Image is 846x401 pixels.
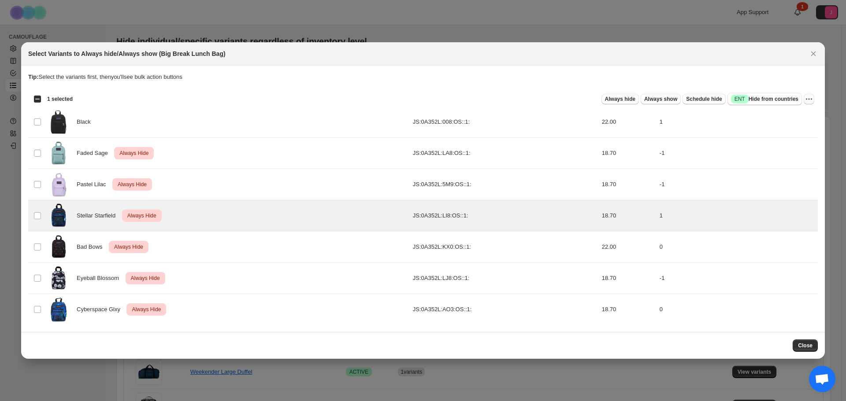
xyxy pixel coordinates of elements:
td: 18.70 [599,200,657,231]
td: 18.70 [599,137,657,169]
h2: Select Variants to Always hide/Always show (Big Break Lunch Bag) [28,49,226,58]
img: JS0A352LLJ8-FRONT.webp [48,265,70,291]
span: Always Hide [118,148,150,158]
td: JS:0A352L:LJ8:OS::1: [410,263,599,294]
td: 18.70 [599,294,657,325]
td: -1 [657,169,818,200]
span: Stellar Starfield [77,211,120,220]
span: Pastel Lilac [77,180,111,189]
span: Black [77,118,96,126]
td: 18.70 [599,169,657,200]
td: -1 [657,137,818,169]
td: JS:0A352L:008:OS::1: [410,106,599,137]
span: Always Hide [129,273,162,283]
strong: Tip: [28,74,39,80]
span: Schedule hide [686,96,722,103]
button: Always hide [601,94,639,104]
p: Select the variants first, then you'll see bulk action buttons [28,73,818,81]
td: 18.70 [599,263,657,294]
img: JS0A352LLI8-FRONT.webp [48,203,70,228]
span: Always show [644,96,677,103]
button: Close [793,339,818,352]
img: JS0A352LAO3-FRONT.webp [48,297,70,322]
img: JS0A352L008-FRONT.webp [48,109,70,135]
td: JS:0A352L:5M9:OS::1: [410,169,599,200]
button: Always show [641,94,681,104]
span: Faded Sage [77,149,113,158]
td: JS:0A352L:LA8:OS::1: [410,137,599,169]
img: JS0A352LKX0-FRONT.webp [48,234,70,260]
span: Bad Bows [77,243,107,251]
button: More actions [804,94,814,104]
img: JS0A352L5M9-FRONT.webp [48,172,70,197]
span: Always Hide [130,304,163,315]
button: Schedule hide [683,94,725,104]
span: Always Hide [112,242,145,252]
span: Eyeball Blossom [77,274,124,283]
span: Always hide [605,96,635,103]
span: ENT [735,96,745,103]
td: 0 [657,294,818,325]
td: 1 [657,200,818,231]
div: Open chat [809,366,835,392]
td: -1 [657,263,818,294]
td: JS:0A352L:AO3:OS::1: [410,294,599,325]
span: Close [798,342,813,349]
td: JS:0A352L:LI8:OS::1: [410,200,599,231]
td: JS:0A352L:KX0:OS::1: [410,232,599,263]
span: Always Hide [126,210,158,221]
span: Always Hide [116,179,148,190]
td: 0 [657,232,818,263]
td: 1 [657,106,818,137]
img: JS0A352LLA8-FRONT.webp [48,140,70,166]
td: 22.00 [599,106,657,137]
span: Cyberspace Glxy [77,305,125,314]
span: Hide from countries [731,95,798,103]
button: SuccessENTHide from countries [727,93,802,105]
td: 22.00 [599,232,657,263]
button: Close [807,48,820,60]
span: 1 selected [47,96,73,103]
